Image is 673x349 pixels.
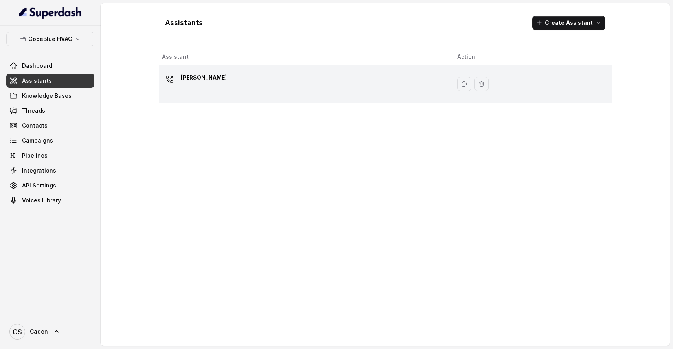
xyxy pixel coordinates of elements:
[22,137,53,145] span: Campaigns
[6,59,94,73] a: Dashboard
[22,152,48,160] span: Pipelines
[22,92,72,100] span: Knowledge Bases
[22,182,56,189] span: API Settings
[6,104,94,118] a: Threads
[6,74,94,88] a: Assistants
[22,62,52,70] span: Dashboard
[13,328,22,336] text: CS
[6,149,94,163] a: Pipelines
[22,107,45,115] span: Threads
[19,6,82,19] img: light.svg
[181,71,227,84] p: [PERSON_NAME]
[6,178,94,193] a: API Settings
[6,89,94,103] a: Knowledge Bases
[22,197,61,204] span: Voices Library
[6,32,94,46] button: CodeBlue HVAC
[6,163,94,178] a: Integrations
[6,119,94,133] a: Contacts
[159,49,451,65] th: Assistant
[30,328,48,336] span: Caden
[28,34,72,44] p: CodeBlue HVAC
[451,49,612,65] th: Action
[22,122,48,130] span: Contacts
[6,193,94,208] a: Voices Library
[165,17,203,29] h1: Assistants
[6,321,94,343] a: Caden
[22,77,52,85] span: Assistants
[22,167,56,174] span: Integrations
[6,134,94,148] a: Campaigns
[532,16,605,30] button: Create Assistant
